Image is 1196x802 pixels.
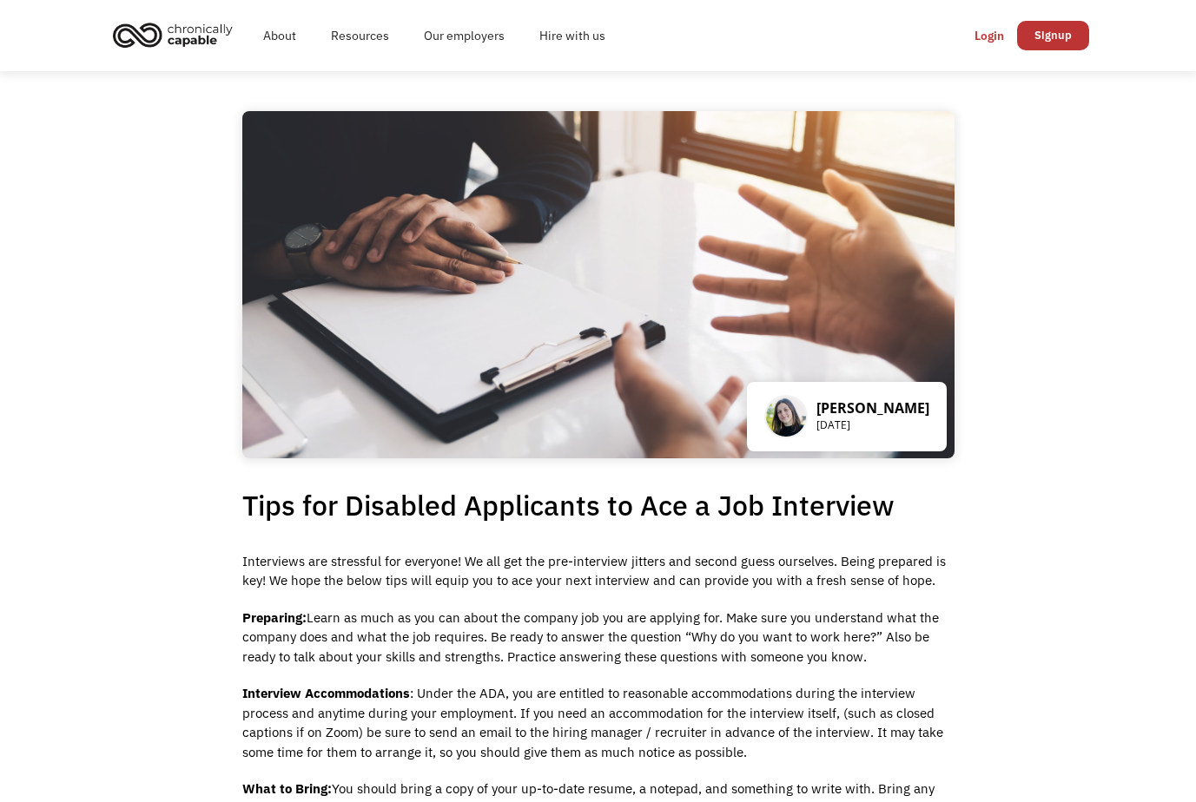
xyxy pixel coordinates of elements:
a: About [246,8,314,63]
a: Our employers [406,8,522,63]
p: : Under the ADA, you are entitled to reasonable accommodations during the interview process and a... [242,684,955,762]
div: Login [975,25,1004,46]
strong: What to Bring: [242,780,332,797]
img: Chronically Capable logo [108,16,238,54]
p: [PERSON_NAME] [816,399,929,417]
strong: Interview Accommodations [242,685,410,701]
strong: Preparing: [242,609,307,626]
p: Interviews are stressful for everyone! We all get the pre-interview jitters and second guess ours... [242,552,955,591]
a: Login [961,21,1017,50]
h1: Tips for Disabled Applicants to Ace a Job Interview [242,483,955,528]
a: home [108,16,246,54]
a: Signup [1017,21,1089,50]
a: Resources [314,8,406,63]
a: Hire with us [522,8,623,63]
p: [DATE] [816,417,929,434]
p: Learn as much as you can about the company job you are applying for. Make sure you understand wha... [242,608,955,667]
